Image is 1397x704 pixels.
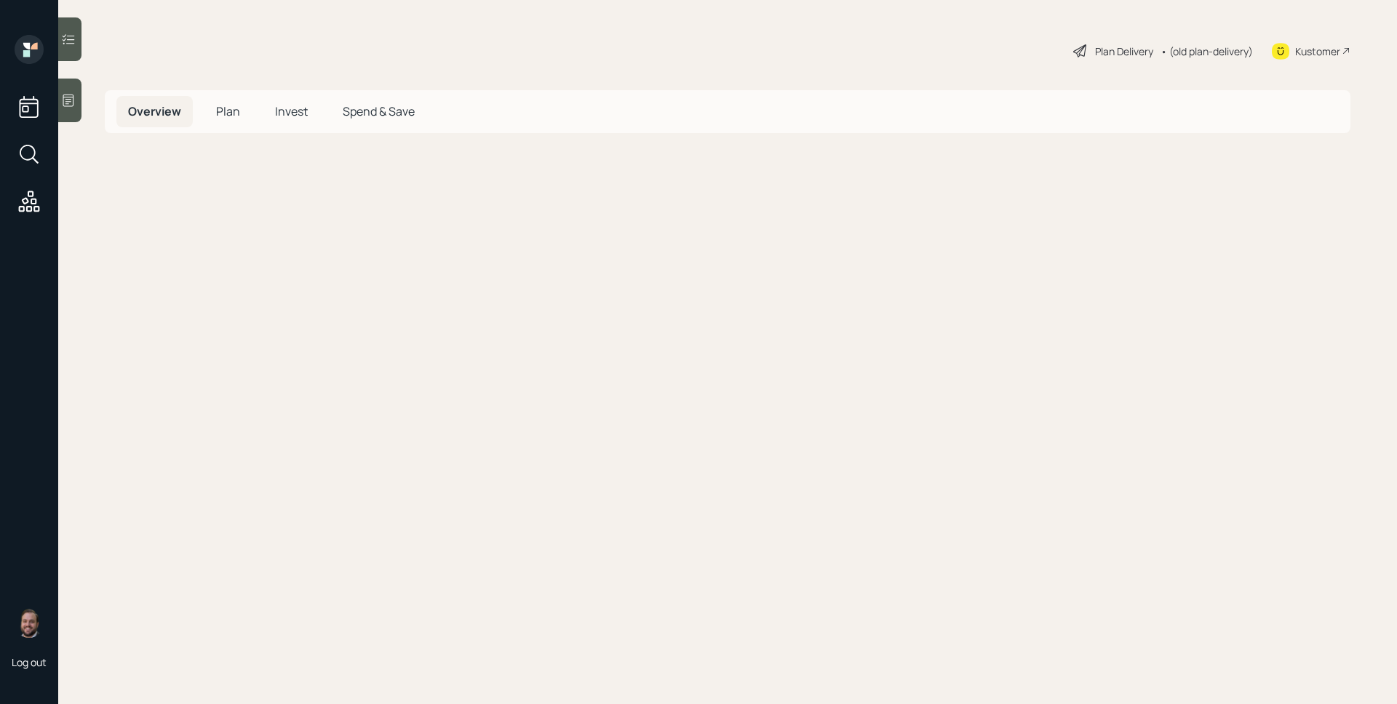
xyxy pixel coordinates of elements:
[15,609,44,638] img: james-distasi-headshot.png
[275,103,308,119] span: Invest
[1095,44,1153,59] div: Plan Delivery
[343,103,415,119] span: Spend & Save
[1161,44,1253,59] div: • (old plan-delivery)
[1295,44,1340,59] div: Kustomer
[12,655,47,669] div: Log out
[128,103,181,119] span: Overview
[216,103,240,119] span: Plan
